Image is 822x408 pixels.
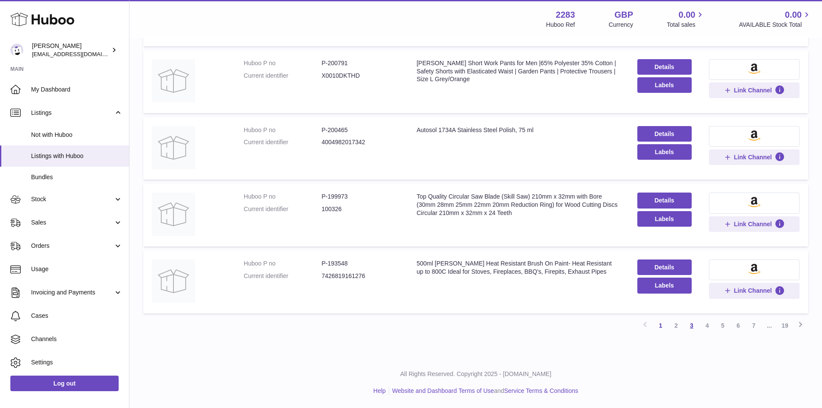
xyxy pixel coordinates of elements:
[739,21,812,29] span: AVAILABLE Stock Total
[667,9,705,29] a: 0.00 Total sales
[244,272,321,280] dt: Current identifier
[321,272,399,280] dd: 7426819161276
[31,242,113,250] span: Orders
[679,9,696,21] span: 0.00
[709,149,800,165] button: Link Channel
[653,318,668,333] a: 1
[31,85,123,94] span: My Dashboard
[734,153,772,161] span: Link Channel
[31,195,113,203] span: Stock
[244,126,321,134] dt: Huboo P no
[152,59,195,102] img: Reis Short Work Pants for Men |65% Polyester 35% Cotton | Safety Shorts with Elasticated Waist | ...
[31,109,113,117] span: Listings
[392,387,494,394] a: Website and Dashboard Terms of Use
[709,216,800,232] button: Link Channel
[785,9,802,21] span: 0.00
[32,42,110,58] div: [PERSON_NAME]
[321,193,399,201] dd: P-199973
[709,283,800,298] button: Link Channel
[614,9,633,21] strong: GBP
[244,205,321,213] dt: Current identifier
[637,59,692,75] a: Details
[709,82,800,98] button: Link Channel
[637,211,692,227] button: Labels
[31,312,123,320] span: Cases
[31,265,123,273] span: Usage
[31,131,123,139] span: Not with Huboo
[152,259,195,303] img: 500ml Matt Black Heat Resistant Brush On Paint- Heat Resistant up to 800C Ideal for Stoves, Firep...
[244,72,321,80] dt: Current identifier
[546,21,575,29] div: Huboo Ref
[321,126,399,134] dd: P-200465
[748,197,760,207] img: amazon-small.png
[416,193,620,217] div: Top Quality Circular Saw Blade (Skill Saw) 210mm x 32mm with Bore (30mm 28mm 25mm 22mm 20mm Reduc...
[734,287,772,294] span: Link Channel
[373,387,386,394] a: Help
[31,358,123,367] span: Settings
[31,218,113,227] span: Sales
[637,193,692,208] a: Details
[31,335,123,343] span: Channels
[668,318,684,333] a: 2
[416,259,620,276] div: 500ml [PERSON_NAME] Heat Resistant Brush On Paint- Heat Resistant up to 800C Ideal for Stoves, Fi...
[748,264,760,274] img: amazon-small.png
[31,152,123,160] span: Listings with Huboo
[699,318,715,333] a: 4
[777,318,793,333] a: 19
[32,51,127,57] span: [EMAIL_ADDRESS][DOMAIN_NAME]
[389,387,578,395] li: and
[748,130,760,141] img: amazon-small.png
[31,173,123,181] span: Bundles
[746,318,762,333] a: 7
[715,318,731,333] a: 5
[667,21,705,29] span: Total sales
[637,278,692,293] button: Labels
[556,9,575,21] strong: 2283
[609,21,633,29] div: Currency
[731,318,746,333] a: 6
[152,193,195,236] img: Top Quality Circular Saw Blade (Skill Saw) 210mm x 32mm with Bore (30mm 28mm 25mm 22mm 20mm Reduc...
[244,259,321,268] dt: Huboo P no
[684,318,699,333] a: 3
[416,126,620,134] div: Autosol 1734A Stainless Steel Polish, 75 ml
[762,318,777,333] span: ...
[321,138,399,146] dd: 4004982017342
[136,370,815,378] p: All Rights Reserved. Copyright 2025 - [DOMAIN_NAME]
[739,9,812,29] a: 0.00 AVAILABLE Stock Total
[748,63,760,74] img: amazon-small.png
[152,126,195,169] img: Autosol 1734A Stainless Steel Polish, 75 ml
[31,288,113,297] span: Invoicing and Payments
[637,77,692,93] button: Labels
[321,59,399,67] dd: P-200791
[244,59,321,67] dt: Huboo P no
[321,72,399,80] dd: X0010DKTHD
[504,387,578,394] a: Service Terms & Conditions
[637,126,692,142] a: Details
[321,205,399,213] dd: 100326
[734,86,772,94] span: Link Channel
[321,259,399,268] dd: P-193548
[416,59,620,84] div: [PERSON_NAME] Short Work Pants for Men |65% Polyester 35% Cotton | Safety Shorts with Elasticated...
[637,259,692,275] a: Details
[734,220,772,228] span: Link Channel
[244,138,321,146] dt: Current identifier
[10,376,119,391] a: Log out
[10,44,23,57] img: internalAdmin-2283@internal.huboo.com
[637,144,692,160] button: Labels
[244,193,321,201] dt: Huboo P no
